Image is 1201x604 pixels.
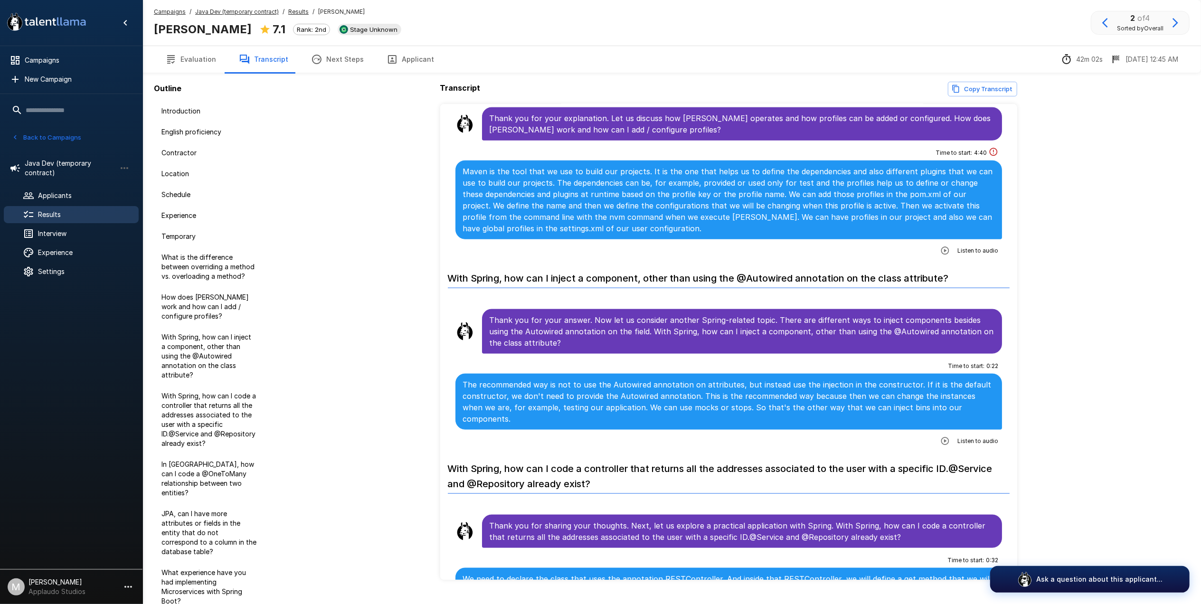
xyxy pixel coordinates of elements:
b: 2 [1131,13,1135,23]
img: llama_clean.png [455,522,474,541]
p: Thank you for your explanation. Let us discuss how [PERSON_NAME] operates and how profiles can be... [490,113,995,135]
span: Rank: 2nd [293,26,330,33]
span: of 4 [1138,13,1150,23]
button: Ask a question about this applicant... [990,566,1190,593]
span: 4 : 40 [974,148,987,158]
div: The time between starting and completing the interview [1061,54,1103,65]
img: smartrecruiters_logo.jpeg [340,25,348,34]
span: Time to start : [936,148,972,158]
span: 0 : 22 [986,361,998,371]
span: / [189,7,191,17]
span: Listen to audio [957,246,998,255]
b: Transcript [440,83,481,93]
button: Next Steps [300,46,375,73]
p: Maven is the tool that we use to build our projects. It is the one that helps us to define the de... [463,166,995,234]
p: Thank you for sharing your thoughts. Next, let us explore a practical application with Spring. Wi... [490,520,995,543]
button: Copy transcript [948,82,1017,96]
u: Campaigns [154,8,186,15]
button: Evaluation [154,46,227,73]
span: 0 : 32 [986,556,998,565]
img: llama_clean.png [455,114,474,133]
span: / [312,7,314,17]
p: Ask a question about this applicant... [1036,575,1163,584]
p: The recommended way is not to use the Autowired annotation on attributes, but instead use the inj... [463,379,995,425]
img: llama_clean.png [455,322,474,341]
img: logo_glasses@2x.png [1017,572,1032,587]
b: [PERSON_NAME] [154,22,252,36]
u: Java Dev (temporary contract) [195,8,279,15]
b: 7.1 [273,22,285,36]
span: Sorted by Overall [1117,24,1163,33]
h6: With Spring, how can I inject a component, other than using the @Autowired annotation on the clas... [448,263,1010,288]
span: [PERSON_NAME] [318,7,365,17]
div: This answer took longer than usual and could be a sign of cheating [989,147,998,159]
u: Results [288,8,309,15]
div: The date and time when the interview was completed [1110,54,1178,65]
div: View profile in SmartRecruiters [338,24,401,35]
span: Stage Unknown [346,26,401,33]
p: Thank you for your answer. Now let us consider another Spring-related topic. There are different ... [490,314,995,349]
p: [DATE] 12:45 AM [1125,55,1178,64]
span: Listen to audio [957,436,998,446]
span: / [283,7,284,17]
button: Transcript [227,46,300,73]
h6: With Spring, how can I code a controller that returns all the addresses associated to the user wi... [448,453,1010,494]
button: Applicant [375,46,445,73]
span: Time to start : [947,556,984,565]
span: Time to start : [948,361,984,371]
p: 42m 02s [1076,55,1103,64]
